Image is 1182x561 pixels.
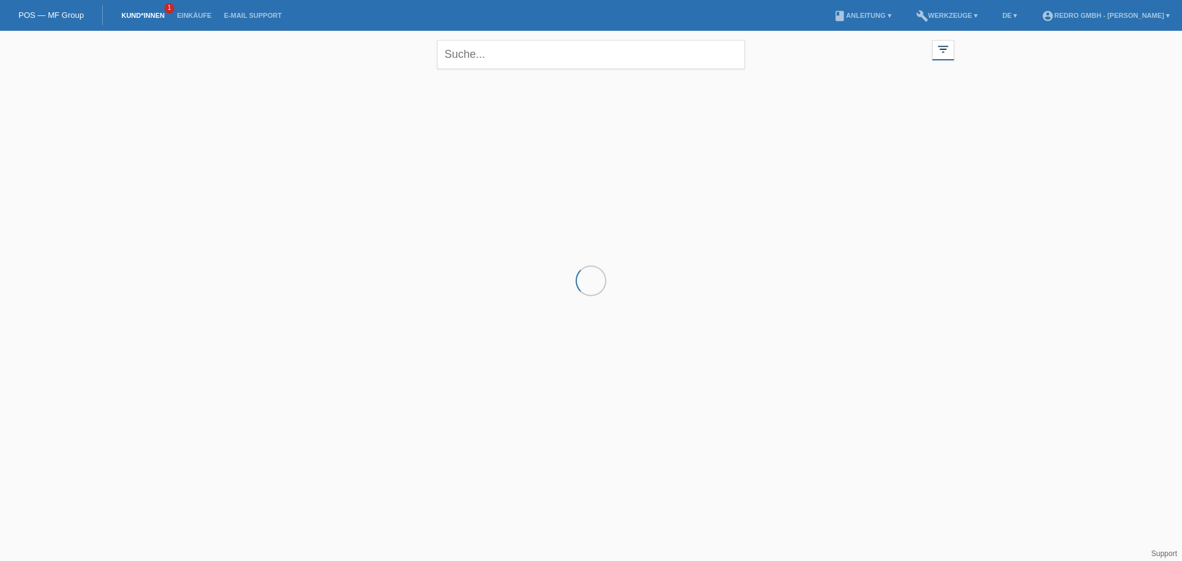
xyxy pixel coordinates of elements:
a: E-Mail Support [218,12,288,19]
span: 1 [164,3,174,14]
a: Support [1151,549,1177,558]
i: account_circle [1042,10,1054,22]
a: account_circleRedro GmbH - [PERSON_NAME] ▾ [1035,12,1176,19]
a: DE ▾ [996,12,1023,19]
i: build [916,10,928,22]
input: Suche... [437,40,745,69]
i: book [834,10,846,22]
a: POS — MF Group [18,10,84,20]
a: bookAnleitung ▾ [827,12,897,19]
i: filter_list [936,42,950,56]
a: buildWerkzeuge ▾ [910,12,984,19]
a: Kund*innen [115,12,171,19]
a: Einkäufe [171,12,217,19]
